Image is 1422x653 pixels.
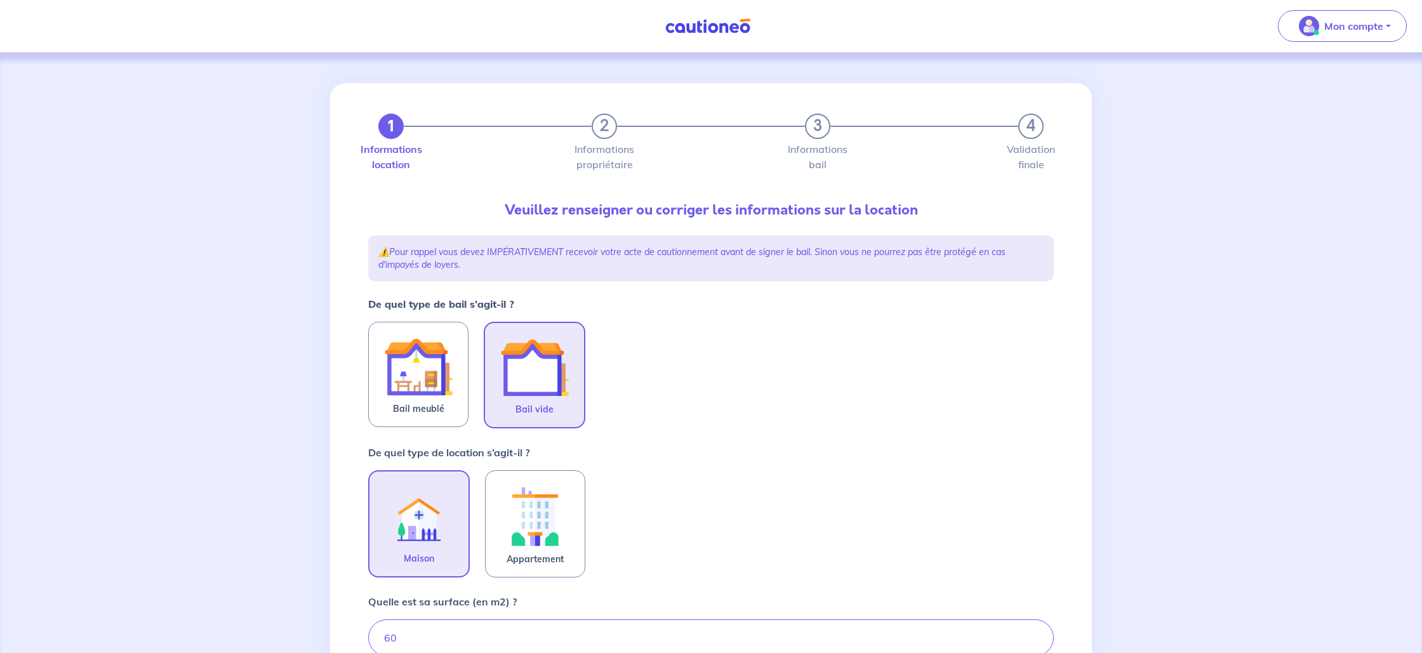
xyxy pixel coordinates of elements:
[1299,16,1319,36] img: illu_account_valid_menu.svg
[507,551,564,567] span: Appartement
[805,144,830,169] label: Informations bail
[660,18,755,34] img: Cautioneo
[592,144,617,169] label: Informations propriétaire
[1018,144,1044,169] label: Validation finale
[501,481,569,551] img: illu_apartment.svg
[378,114,404,139] button: 1
[515,402,554,417] span: Bail vide
[378,144,404,169] label: Informations location
[404,551,434,566] span: Maison
[384,333,453,401] img: illu_furnished_lease.svg
[378,246,1044,271] p: ⚠️
[368,445,529,460] p: De quel type de location s’agit-il ?
[1324,18,1383,34] p: Mon compte
[393,401,444,416] span: Bail meublé
[378,246,1006,270] em: Pour rappel vous devez IMPÉRATIVEMENT recevoir votre acte de cautionnement avant de signer le bai...
[500,333,569,402] img: illu_empty_lease.svg
[368,200,1054,220] p: Veuillez renseigner ou corriger les informations sur la location
[368,594,517,609] p: Quelle est sa surface (en m2) ?
[385,482,453,551] img: illu_rent.svg
[1278,10,1407,42] button: illu_account_valid_menu.svgMon compte
[368,298,514,310] strong: De quel type de bail s’agit-il ?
